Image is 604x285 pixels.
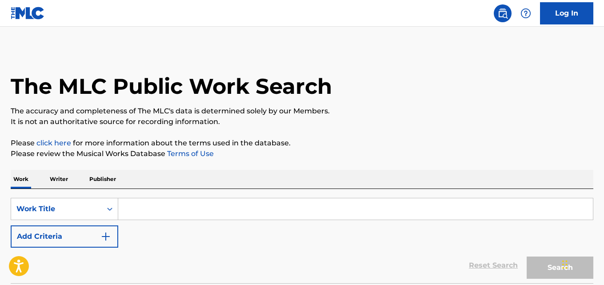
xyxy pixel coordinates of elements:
[11,138,593,149] p: Please for more information about the terms used in the database.
[36,139,71,147] a: click here
[100,231,111,242] img: 9d2ae6d4665cec9f34b9.svg
[560,242,604,285] iframe: Chat Widget
[11,106,593,116] p: The accuracy and completeness of The MLC's data is determined solely by our Members.
[11,225,118,248] button: Add Criteria
[11,170,31,189] p: Work
[540,2,593,24] a: Log In
[497,8,508,19] img: search
[165,149,214,158] a: Terms of Use
[517,4,535,22] div: Help
[11,116,593,127] p: It is not an authoritative source for recording information.
[494,4,512,22] a: Public Search
[520,8,531,19] img: help
[11,7,45,20] img: MLC Logo
[47,170,71,189] p: Writer
[11,73,332,100] h1: The MLC Public Work Search
[11,198,593,283] form: Search Form
[87,170,119,189] p: Publisher
[16,204,96,214] div: Work Title
[11,149,593,159] p: Please review the Musical Works Database
[562,251,568,278] div: Drag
